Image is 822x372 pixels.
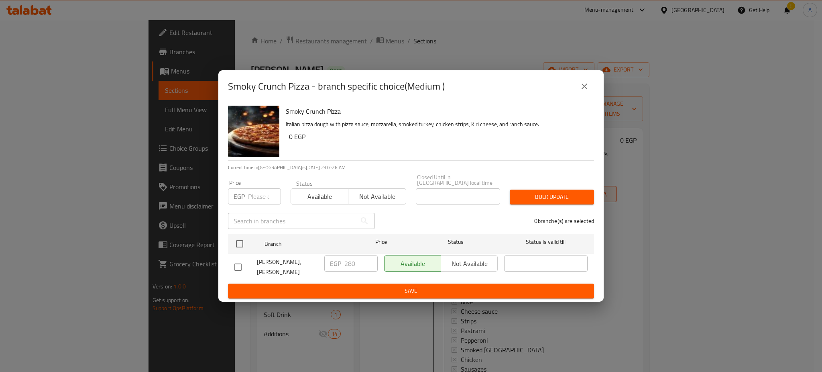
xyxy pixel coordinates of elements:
span: Bulk update [516,192,588,202]
span: Status [414,237,498,247]
input: Search in branches [228,213,356,229]
span: Branch [265,239,348,249]
span: Save [234,286,588,296]
p: EGP [330,259,341,268]
input: Please enter price [248,188,281,204]
span: [PERSON_NAME], [PERSON_NAME] [257,257,318,277]
p: EGP [234,192,245,201]
button: Available [291,188,348,204]
h6: Smoky Crunch Pizza [286,106,588,117]
p: 0 branche(s) are selected [534,217,594,225]
p: Italian pizza dough with pizza sauce, mozzarella, smoked turkey, chicken strips, Kiri cheese, and... [286,119,588,129]
span: Status is valid till [504,237,588,247]
button: Save [228,284,594,298]
button: close [575,77,594,96]
span: Price [354,237,408,247]
p: Current time in [GEOGRAPHIC_DATA] is [DATE] 2:07:26 AM [228,164,594,171]
span: Not available [352,191,403,202]
button: Not available [348,188,406,204]
button: Bulk update [510,190,594,204]
input: Please enter price [344,255,378,272]
h2: Smoky Crunch Pizza - branch specific choice(Medium ) [228,80,445,93]
img: Smoky Crunch Pizza [228,106,279,157]
span: Available [294,191,345,202]
h6: 0 EGP [289,131,588,142]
